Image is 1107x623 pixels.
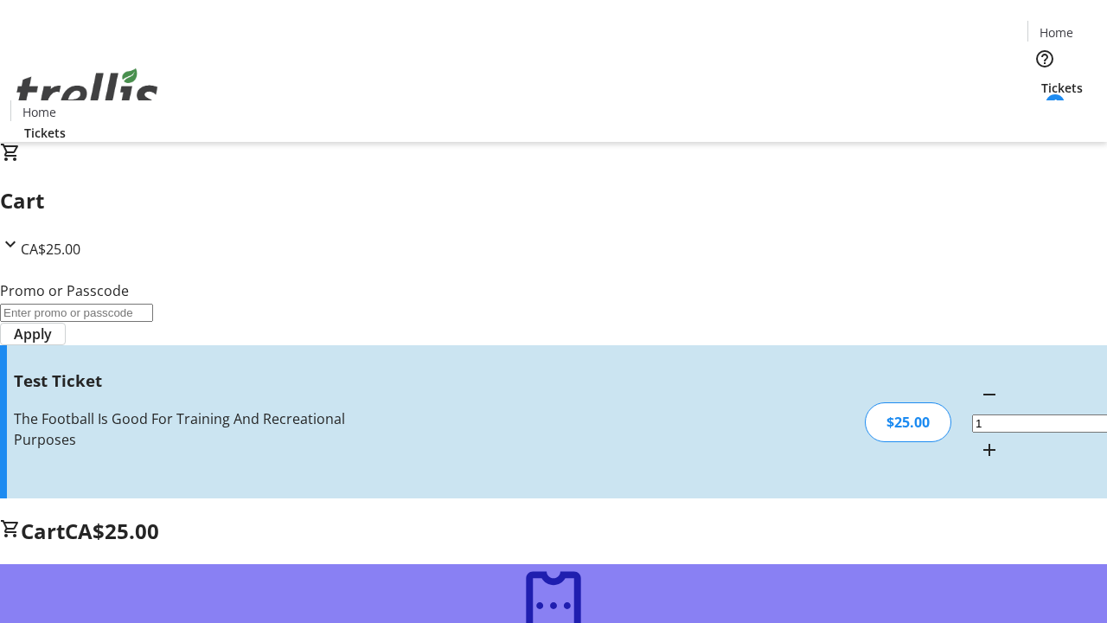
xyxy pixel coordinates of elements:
[14,408,392,450] div: The Football Is Good For Training And Recreational Purposes
[14,369,392,393] h3: Test Ticket
[865,402,951,442] div: $25.00
[14,324,52,344] span: Apply
[22,103,56,121] span: Home
[1041,79,1083,97] span: Tickets
[1027,79,1097,97] a: Tickets
[65,517,159,545] span: CA$25.00
[972,377,1007,412] button: Decrement by one
[1040,23,1073,42] span: Home
[10,49,164,136] img: Orient E2E Organization xzK6rAxTjD's Logo
[972,433,1007,467] button: Increment by one
[11,103,67,121] a: Home
[1028,23,1084,42] a: Home
[21,240,80,259] span: CA$25.00
[24,124,66,142] span: Tickets
[1027,42,1062,76] button: Help
[10,124,80,142] a: Tickets
[1027,97,1062,132] button: Cart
